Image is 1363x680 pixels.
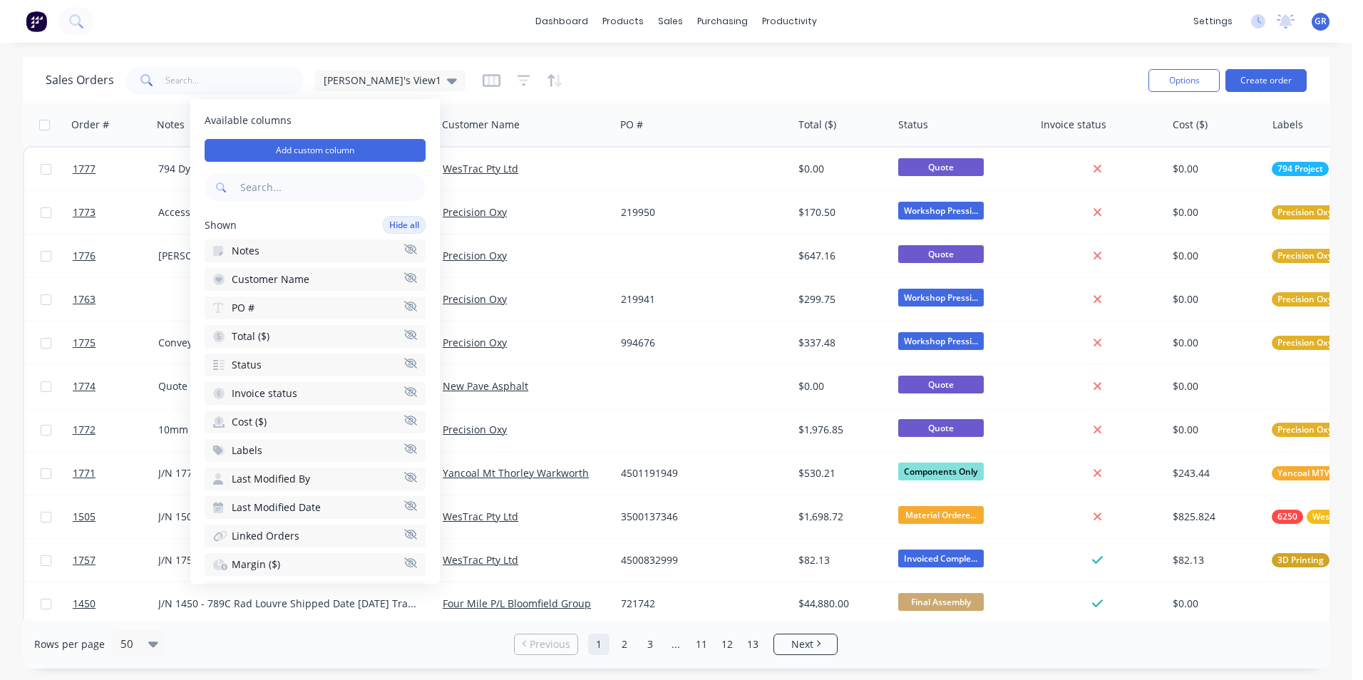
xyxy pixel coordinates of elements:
[1173,336,1257,350] div: $0.00
[791,637,813,651] span: Next
[621,336,779,350] div: 994676
[443,597,591,610] a: Four Mile P/L Bloomfield Group
[232,244,259,258] span: Notes
[205,239,426,262] button: Notes
[73,292,96,306] span: 1763
[1312,510,1347,524] span: WesTrac
[774,637,837,651] a: Next page
[620,118,643,132] div: PO #
[1277,249,1346,263] span: Precision Oxycut
[1315,15,1327,28] span: GR
[232,443,262,458] span: Labels
[1272,118,1303,132] div: Labels
[443,553,518,567] a: WesTrac Pty Ltd
[1277,553,1324,567] span: 3D Printing
[73,321,158,364] a: 1775
[1186,11,1240,32] div: settings
[324,73,441,88] span: [PERSON_NAME]'s View1
[73,423,96,437] span: 1772
[158,379,418,393] div: Quote - 1774 - Hold Down Bolts
[232,329,269,344] span: Total ($)
[158,162,418,176] div: 794 Dyno Sound Test - Exhaust extension
[1272,466,1338,480] button: Yancoal MTW
[1277,336,1346,350] span: Precision Oxycut
[232,358,262,372] span: Status
[158,336,418,350] div: Conveyor Support Shim - Pressing
[798,466,883,480] div: $530.21
[232,386,297,401] span: Invoice status
[1173,553,1257,567] div: $82.13
[621,292,779,306] div: 219941
[232,472,310,486] span: Last Modified By
[898,332,984,350] span: Workshop Pressi...
[691,634,712,655] a: Page 11
[205,325,426,348] button: Total ($)
[621,510,779,524] div: 3500137346
[798,205,883,220] div: $170.50
[73,148,158,190] a: 1777
[1277,423,1346,437] span: Precision Oxycut
[443,510,518,523] a: WesTrac Pty Ltd
[1173,423,1257,437] div: $0.00
[798,249,883,263] div: $647.16
[798,553,883,567] div: $82.13
[716,634,738,655] a: Page 12
[205,354,426,376] button: Status
[443,466,589,480] a: Yancoal Mt Thorley Warkworth
[205,382,426,405] button: Invoice status
[165,66,304,95] input: Search...
[595,11,651,32] div: products
[1173,118,1208,132] div: Cost ($)
[1173,162,1257,176] div: $0.00
[443,336,507,349] a: Precision Oxy
[73,205,96,220] span: 1773
[798,510,883,524] div: $1,698.72
[443,379,528,393] a: New Pave Asphalt
[232,557,280,572] span: Margin ($)
[73,365,158,408] a: 1774
[898,245,984,263] span: Quote
[205,439,426,462] button: Labels
[205,218,237,232] span: Shown
[1277,162,1323,176] span: 794 Project
[26,11,47,32] img: Factory
[1173,379,1257,393] div: $0.00
[73,408,158,451] a: 1772
[798,118,836,132] div: Total ($)
[71,118,109,132] div: Order #
[73,510,96,524] span: 1505
[158,466,418,480] div: J/N 1771 - 795F Hood Panel
[898,419,984,437] span: Quote
[508,634,843,655] ul: Pagination
[232,500,321,515] span: Last Modified Date
[665,634,686,655] a: Jump forward
[1173,249,1257,263] div: $0.00
[898,376,984,393] span: Quote
[232,529,299,543] span: Linked Orders
[205,468,426,490] button: Last Modified By
[1272,510,1353,524] button: 6250WesTrac
[621,553,779,567] div: 4500832999
[898,118,928,132] div: Status
[898,202,984,220] span: Workshop Pressi...
[232,415,267,429] span: Cost ($)
[798,423,883,437] div: $1,976.85
[158,597,418,611] div: J/N 1450 - 789C Rad Louvre Shipped Date [DATE] Transport F & L Freight
[898,289,984,306] span: Workshop Pressi...
[205,268,426,291] button: Customer Name
[205,525,426,547] button: Linked Orders
[1173,597,1257,611] div: $0.00
[1272,553,1329,567] button: 3D Printing
[1041,118,1106,132] div: Invoice status
[205,139,426,162] button: Add custom column
[1173,466,1257,480] div: $243.44
[73,452,158,495] a: 1771
[798,379,883,393] div: $0.00
[443,249,507,262] a: Precision Oxy
[34,637,105,651] span: Rows per page
[898,593,984,611] span: Final Assembly
[798,336,883,350] div: $337.48
[73,235,158,277] a: 1776
[73,162,96,176] span: 1777
[651,11,690,32] div: sales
